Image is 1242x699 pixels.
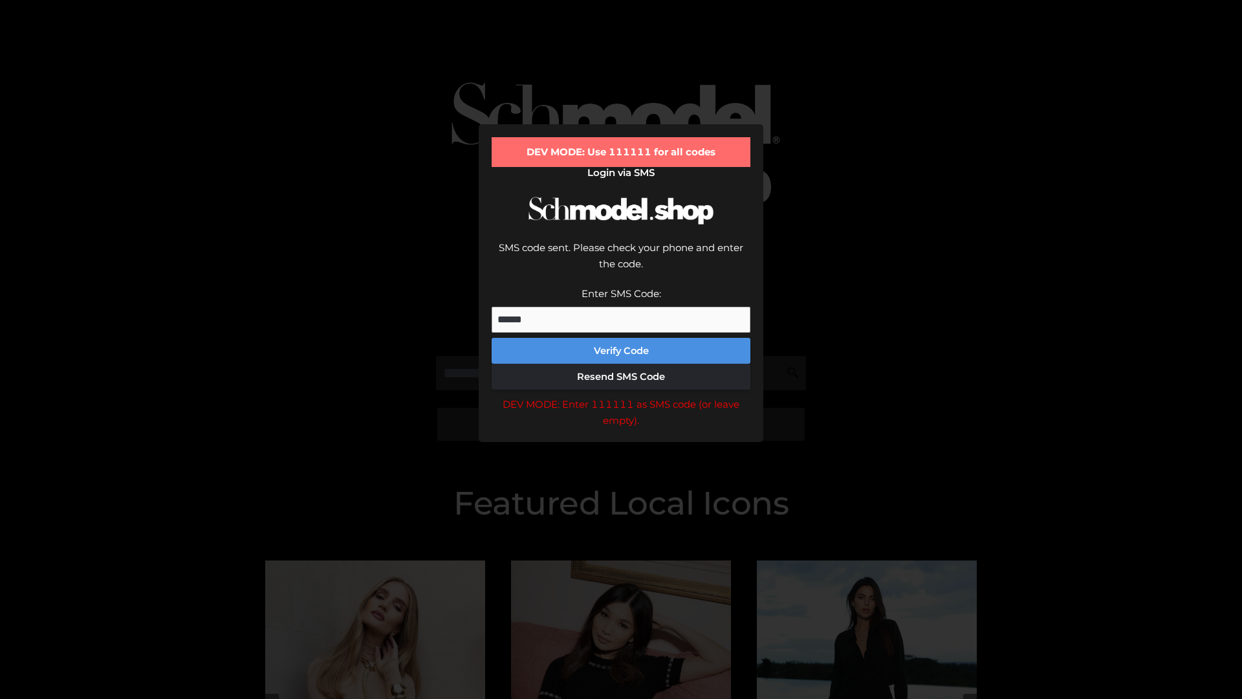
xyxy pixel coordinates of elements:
div: SMS code sent. Please check your phone and enter the code. [492,239,750,285]
button: Verify Code [492,338,750,364]
button: Resend SMS Code [492,364,750,390]
div: DEV MODE: Use 111111 for all codes [492,137,750,167]
label: Enter SMS Code: [582,287,661,300]
img: Schmodel Logo [524,185,718,236]
h2: Login via SMS [492,167,750,179]
div: DEV MODE: Enter 111111 as SMS code (or leave empty). [492,396,750,429]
